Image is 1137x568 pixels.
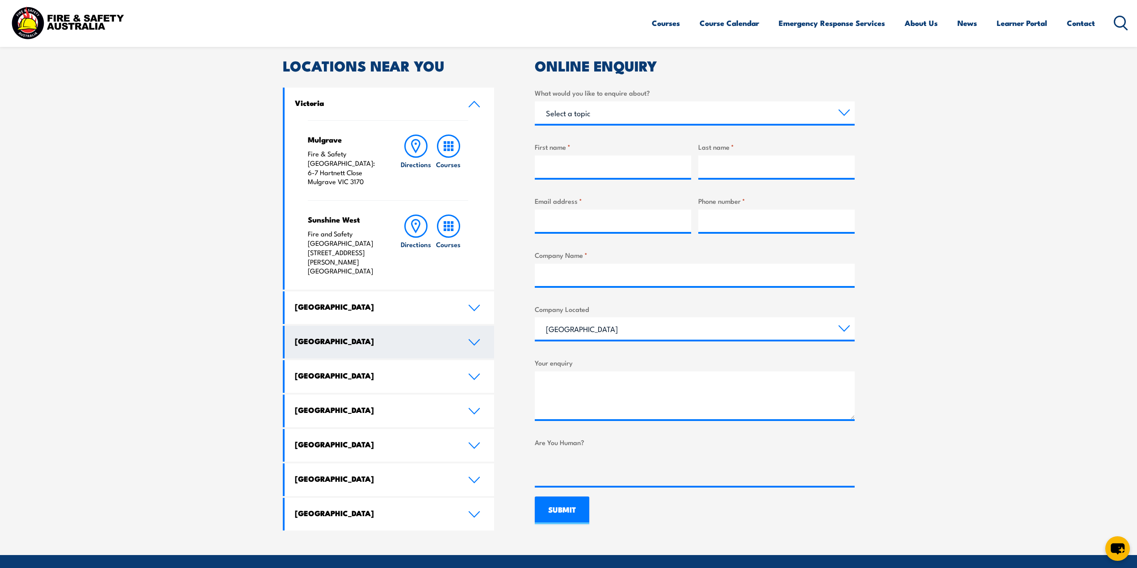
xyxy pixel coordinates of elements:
[535,496,589,524] input: SUBMIT
[308,149,382,186] p: Fire & Safety [GEOGRAPHIC_DATA]: 6-7 Hartnett Close Mulgrave VIC 3170
[535,196,691,206] label: Email address
[285,326,495,358] a: [GEOGRAPHIC_DATA]
[700,11,759,35] a: Course Calendar
[295,474,455,484] h4: [GEOGRAPHIC_DATA]
[535,142,691,152] label: First name
[535,451,671,486] iframe: reCAPTCHA
[401,160,431,169] h6: Directions
[535,59,855,72] h2: ONLINE ENQUIRY
[432,135,465,186] a: Courses
[401,240,431,249] h6: Directions
[436,240,461,249] h6: Courses
[285,291,495,324] a: [GEOGRAPHIC_DATA]
[652,11,680,35] a: Courses
[400,135,432,186] a: Directions
[698,196,855,206] label: Phone number
[535,250,855,260] label: Company Name
[400,215,432,276] a: Directions
[698,142,855,152] label: Last name
[1067,11,1095,35] a: Contact
[295,405,455,415] h4: [GEOGRAPHIC_DATA]
[295,98,455,108] h4: Victoria
[1105,536,1130,561] button: chat-button
[285,395,495,427] a: [GEOGRAPHIC_DATA]
[535,304,855,314] label: Company Located
[285,88,495,120] a: Victoria
[283,59,495,72] h2: LOCATIONS NEAR YOU
[285,429,495,462] a: [GEOGRAPHIC_DATA]
[997,11,1047,35] a: Learner Portal
[285,463,495,496] a: [GEOGRAPHIC_DATA]
[905,11,938,35] a: About Us
[295,370,455,380] h4: [GEOGRAPHIC_DATA]
[436,160,461,169] h6: Courses
[432,215,465,276] a: Courses
[295,336,455,346] h4: [GEOGRAPHIC_DATA]
[535,358,855,368] label: Your enquiry
[957,11,977,35] a: News
[535,437,855,447] label: Are You Human?
[295,439,455,449] h4: [GEOGRAPHIC_DATA]
[308,229,382,276] p: Fire and Safety [GEOGRAPHIC_DATA] [STREET_ADDRESS][PERSON_NAME] [GEOGRAPHIC_DATA]
[308,135,382,144] h4: Mulgrave
[535,88,855,98] label: What would you like to enquire about?
[295,302,455,311] h4: [GEOGRAPHIC_DATA]
[285,360,495,393] a: [GEOGRAPHIC_DATA]
[295,508,455,518] h4: [GEOGRAPHIC_DATA]
[285,498,495,530] a: [GEOGRAPHIC_DATA]
[779,11,885,35] a: Emergency Response Services
[308,215,382,224] h4: Sunshine West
